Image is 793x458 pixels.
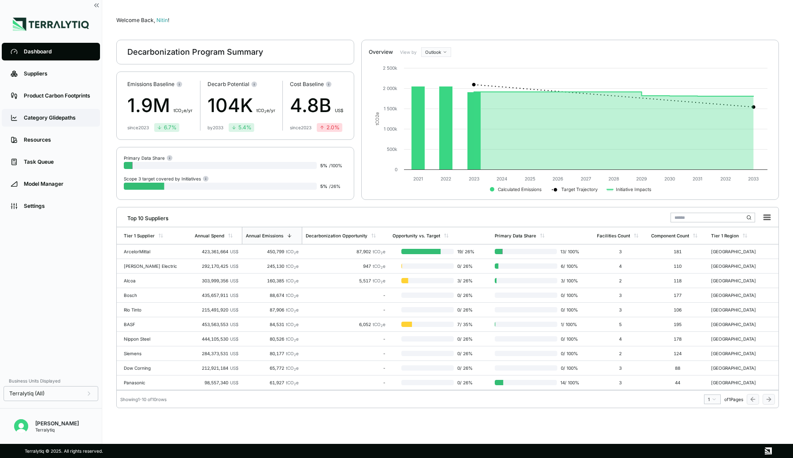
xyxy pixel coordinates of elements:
[616,187,651,192] text: Initiative Impacts
[329,163,342,168] span: / 100 %
[245,322,299,327] div: 84,531
[395,167,397,172] text: 0
[651,293,704,298] div: 177
[498,187,541,192] text: Calculated Emissions
[711,365,767,371] div: [GEOGRAPHIC_DATA]
[335,108,343,113] span: US$
[195,293,238,298] div: 435,657,911
[651,233,689,238] div: Component Count
[557,336,579,342] span: 0 / 100 %
[306,336,385,342] div: -
[195,336,238,342] div: 444,105,530
[182,110,184,114] sub: 2
[454,293,477,298] span: 0 / 26 %
[230,351,238,356] span: US$
[651,263,704,269] div: 110
[557,263,579,269] span: 6 / 100 %
[651,365,704,371] div: 88
[495,233,536,238] div: Primary Data Share
[230,249,238,254] span: US$
[711,380,767,385] div: [GEOGRAPHIC_DATA]
[306,293,385,298] div: -
[454,380,477,385] span: 0 / 26 %
[195,233,224,238] div: Annual Spend
[195,278,238,283] div: 303,999,356
[525,176,535,181] text: 2025
[381,266,383,270] sub: 2
[651,336,704,342] div: 178
[127,91,193,120] div: 1.9M
[711,307,767,312] div: [GEOGRAPHIC_DATA]
[124,336,180,342] div: Nippon Steel
[400,49,418,55] label: View by
[294,324,296,328] sub: 2
[124,249,180,254] div: ArcelorMittal
[286,322,299,327] span: tCO e
[24,114,91,121] div: Category Glidepaths
[9,390,44,397] span: Terralytiq (All)
[11,416,32,437] button: Open user button
[381,280,383,284] sub: 2
[597,293,645,298] div: 3
[454,336,477,342] span: 0 / 26 %
[711,233,739,238] div: Tier 1 Region
[286,278,299,283] span: tCO e
[425,49,441,55] span: Outlook
[195,365,238,371] div: 212,921,184
[373,263,385,269] span: tCO e
[264,110,267,114] sub: 2
[124,351,180,356] div: Siemens
[4,375,98,386] div: Business Units Displayed
[246,233,283,238] div: Annual Emissions
[597,263,645,269] div: 4
[208,91,275,120] div: 104K
[597,322,645,327] div: 5
[374,115,380,117] tspan: 2
[720,176,731,181] text: 2032
[306,365,385,371] div: -
[374,112,380,125] text: tCO e
[195,249,238,254] div: 423,361,664
[230,380,238,385] span: US$
[245,307,299,312] div: 87,906
[329,184,341,189] span: / 26 %
[306,263,385,269] div: 947
[245,336,299,342] div: 80,526
[156,17,169,23] span: Nitin
[35,427,79,432] div: Terralytiq
[230,278,238,283] span: US$
[469,176,479,181] text: 2023
[168,17,169,23] span: !
[124,263,180,269] div: [PERSON_NAME] Electric
[245,380,299,385] div: 61,927
[597,365,645,371] div: 3
[124,278,180,283] div: Alcoa
[597,233,630,238] div: Facilities Count
[208,81,275,88] div: Decarb Potential
[245,263,299,269] div: 245,130
[711,278,767,283] div: [GEOGRAPHIC_DATA]
[35,420,79,427] div: [PERSON_NAME]
[294,295,296,299] sub: 2
[608,176,619,181] text: 2028
[651,249,704,254] div: 181
[174,108,193,113] span: t CO e/yr
[454,249,477,254] span: 19 / 26 %
[195,322,238,327] div: 453,563,553
[724,397,743,402] span: of 1 Pages
[711,293,767,298] div: [GEOGRAPHIC_DATA]
[454,263,477,269] span: 0 / 26 %
[306,351,385,356] div: -
[320,184,327,189] span: 5 %
[157,124,177,131] div: 6.7 %
[294,251,296,255] sub: 2
[383,86,397,91] text: 2 000k
[581,176,591,181] text: 2027
[230,336,238,342] span: US$
[384,106,397,111] text: 1 500k
[14,419,28,433] img: Nitin Shetty
[245,293,299,298] div: 88,674
[306,307,385,312] div: -
[120,397,167,402] div: Showing 1 - 10 of 10 rows
[381,324,383,328] sub: 2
